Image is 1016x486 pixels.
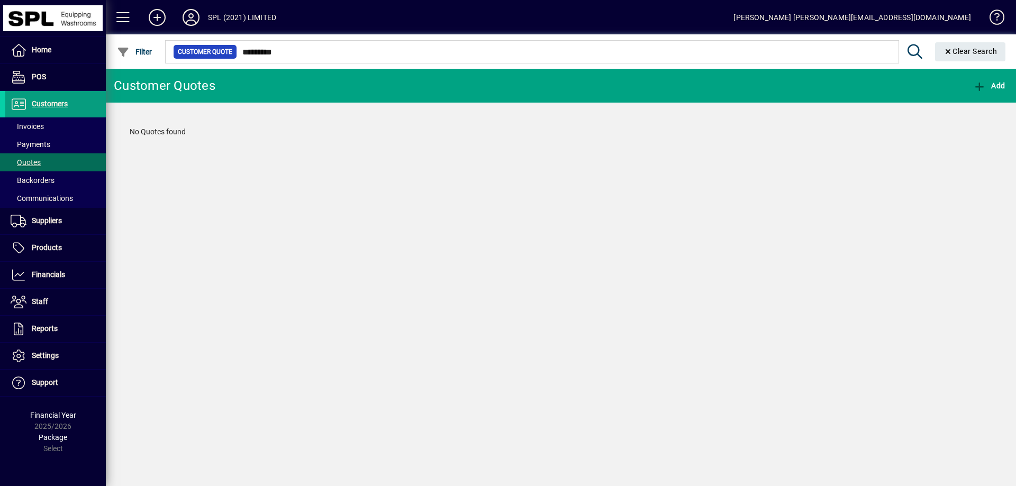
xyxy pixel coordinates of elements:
[30,411,76,419] span: Financial Year
[117,48,152,56] span: Filter
[982,2,1003,36] a: Knowledge Base
[5,135,106,153] a: Payments
[970,76,1008,95] button: Add
[32,45,51,54] span: Home
[32,378,58,387] span: Support
[5,208,106,234] a: Suppliers
[32,351,59,360] span: Settings
[5,235,106,261] a: Products
[5,343,106,369] a: Settings
[5,171,106,189] a: Backorders
[5,189,106,207] a: Communications
[32,99,68,108] span: Customers
[11,158,41,167] span: Quotes
[5,262,106,288] a: Financials
[11,122,44,131] span: Invoices
[5,289,106,315] a: Staff
[32,216,62,225] span: Suppliers
[114,77,215,94] div: Customer Quotes
[935,42,1006,61] button: Clear
[39,433,67,442] span: Package
[32,270,65,279] span: Financials
[119,116,1003,148] div: No Quotes found
[32,297,48,306] span: Staff
[733,9,971,26] div: [PERSON_NAME] [PERSON_NAME][EMAIL_ADDRESS][DOMAIN_NAME]
[5,117,106,135] a: Invoices
[973,81,1005,90] span: Add
[11,140,50,149] span: Payments
[5,370,106,396] a: Support
[5,153,106,171] a: Quotes
[178,47,232,57] span: Customer Quote
[174,8,208,27] button: Profile
[5,37,106,63] a: Home
[11,194,73,203] span: Communications
[11,176,55,185] span: Backorders
[208,9,276,26] div: SPL (2021) LIMITED
[5,316,106,342] a: Reports
[114,42,155,61] button: Filter
[32,243,62,252] span: Products
[32,324,58,333] span: Reports
[32,72,46,81] span: POS
[944,47,997,56] span: Clear Search
[5,64,106,90] a: POS
[140,8,174,27] button: Add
